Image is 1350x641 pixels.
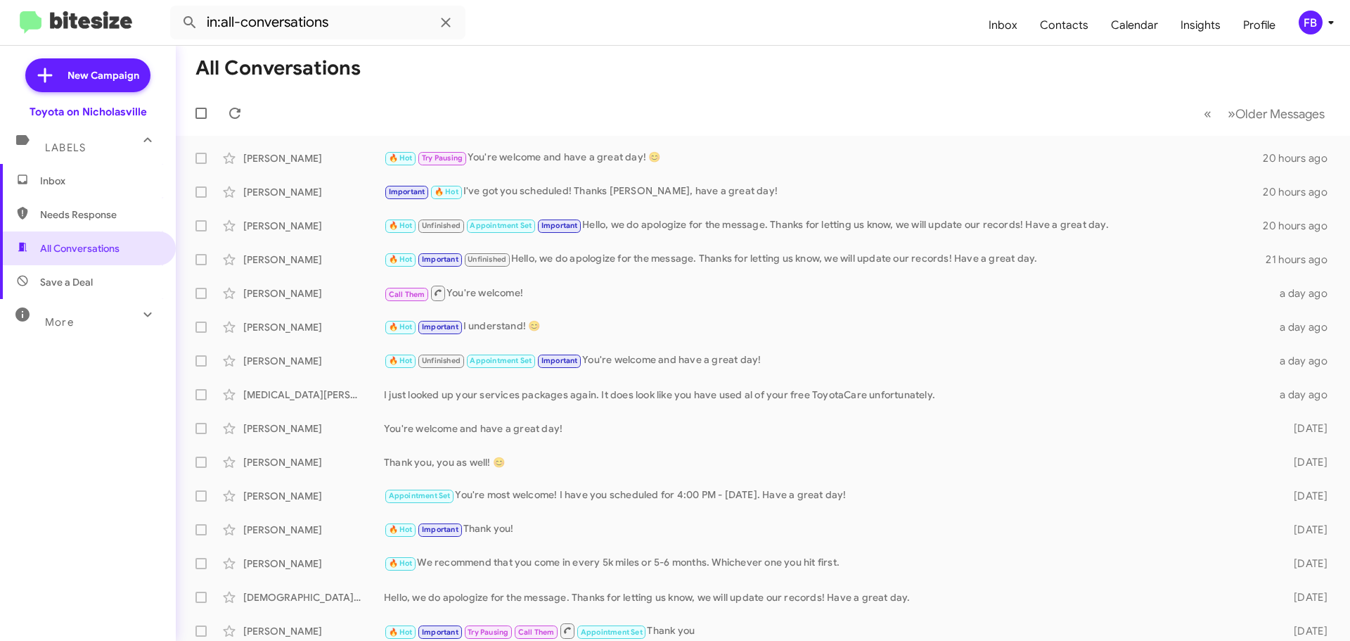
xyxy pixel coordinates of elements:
[1271,388,1339,402] div: a day ago
[243,455,384,469] div: [PERSON_NAME]
[389,356,413,365] span: 🔥 Hot
[470,221,532,230] span: Appointment Set
[384,421,1271,436] div: You're welcome and have a great day!
[389,322,413,331] span: 🔥 Hot
[422,525,458,534] span: Important
[389,559,413,568] span: 🔥 Hot
[243,354,384,368] div: [PERSON_NAME]
[384,319,1271,335] div: I understand! 😊
[541,221,578,230] span: Important
[422,255,458,264] span: Important
[1235,106,1325,122] span: Older Messages
[384,284,1271,302] div: You're welcome!
[1287,11,1335,34] button: FB
[1219,99,1333,128] button: Next
[45,141,86,154] span: Labels
[1271,320,1339,334] div: a day ago
[1228,105,1235,122] span: »
[422,221,461,230] span: Unfinished
[389,491,451,500] span: Appointment Set
[468,255,506,264] span: Unfinished
[422,356,461,365] span: Unfinished
[389,628,413,637] span: 🔥 Hot
[40,275,93,289] span: Save a Deal
[40,241,120,255] span: All Conversations
[422,153,463,163] span: Try Pausing
[170,6,465,39] input: Search
[389,255,413,264] span: 🔥 Hot
[389,290,425,299] span: Call Them
[384,590,1271,604] div: Hello, we do apologize for the message. Thanks for letting us know, we will update our records! H...
[384,555,1271,571] div: We recommend that you come in every 5k miles or 5-6 months. Whichever one you hit first.
[67,68,139,82] span: New Campaign
[1100,5,1169,46] a: Calendar
[384,184,1263,200] div: I've got you scheduled! Thanks [PERSON_NAME], have a great day!
[243,421,384,436] div: [PERSON_NAME]
[389,525,413,534] span: 🔥 Hot
[243,185,384,199] div: [PERSON_NAME]
[243,219,384,233] div: [PERSON_NAME]
[195,57,361,80] h1: All Conversations
[1271,523,1339,537] div: [DATE]
[384,353,1271,369] div: You're welcome and have a great day!
[243,253,384,267] div: [PERSON_NAME]
[1271,354,1339,368] div: a day ago
[243,590,384,604] div: [DEMOGRAPHIC_DATA][PERSON_NAME]
[243,151,384,165] div: [PERSON_NAME]
[1232,5,1287,46] a: Profile
[40,174,160,188] span: Inbox
[243,557,384,571] div: [PERSON_NAME]
[389,187,425,196] span: Important
[243,286,384,300] div: [PERSON_NAME]
[1195,99,1220,128] button: Previous
[1204,105,1211,122] span: «
[243,489,384,503] div: [PERSON_NAME]
[45,316,74,329] span: More
[1299,11,1323,34] div: FB
[1271,590,1339,604] div: [DATE]
[518,628,555,637] span: Call Them
[384,251,1266,267] div: Hello, we do apologize for the message. Thanks for letting us know, we will update our records! H...
[389,221,413,230] span: 🔥 Hot
[243,523,384,537] div: [PERSON_NAME]
[422,628,458,637] span: Important
[1263,219,1339,233] div: 20 hours ago
[30,105,147,119] div: Toyota on Nicholasville
[1169,5,1232,46] a: Insights
[1271,489,1339,503] div: [DATE]
[581,628,643,637] span: Appointment Set
[1271,286,1339,300] div: a day ago
[470,356,532,365] span: Appointment Set
[435,187,458,196] span: 🔥 Hot
[384,217,1263,234] div: Hello, we do apologize for the message. Thanks for letting us know, we will update our records! H...
[1271,455,1339,469] div: [DATE]
[977,5,1029,46] a: Inbox
[1266,253,1339,267] div: 21 hours ago
[1263,151,1339,165] div: 20 hours ago
[1196,99,1333,128] nav: Page navigation example
[384,488,1271,504] div: You're most welcome! I have you scheduled for 4:00 PM - [DATE]. Have a great day!
[389,153,413,163] span: 🔥 Hot
[541,356,578,365] span: Important
[243,320,384,334] div: [PERSON_NAME]
[40,208,160,222] span: Needs Response
[25,58,150,92] a: New Campaign
[384,521,1271,538] div: Thank you!
[1271,421,1339,436] div: [DATE]
[243,624,384,638] div: [PERSON_NAME]
[1271,624,1339,638] div: [DATE]
[1029,5,1100,46] a: Contacts
[384,388,1271,402] div: I just looked up your services packages again. It does look like you have used al of your free To...
[1271,557,1339,571] div: [DATE]
[422,322,458,331] span: Important
[384,622,1271,640] div: Thank you
[1263,185,1339,199] div: 20 hours ago
[384,455,1271,469] div: Thank you, you as well! 😊
[384,150,1263,166] div: You're welcome and have a great day! 😊
[243,388,384,402] div: [MEDICAL_DATA][PERSON_NAME]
